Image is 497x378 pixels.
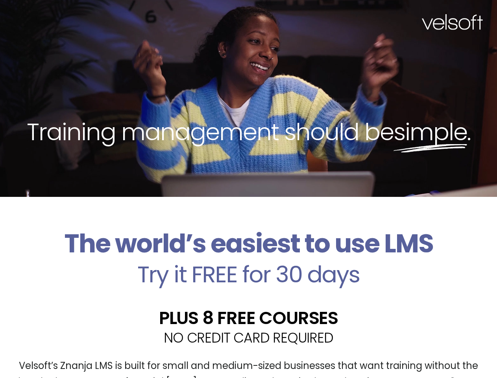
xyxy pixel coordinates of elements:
span: simple [394,115,467,148]
h2: The world’s easiest to use LMS [6,228,491,259]
h2: NO CREDIT CARD REQUIRED [6,331,491,345]
h2: Training management should be . [14,117,483,147]
h2: PLUS 8 FREE COURSES [6,309,491,327]
h2: Try it FREE for 30 days [6,263,491,286]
